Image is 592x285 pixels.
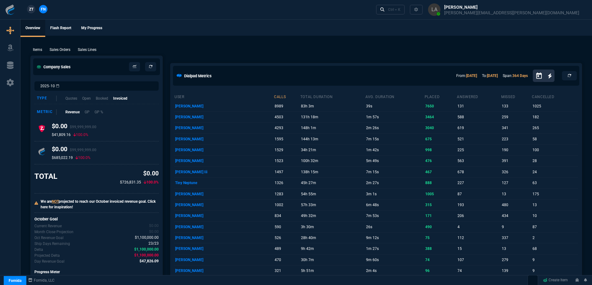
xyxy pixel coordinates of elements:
[532,102,577,111] p: 1025
[275,135,299,143] p: 1595
[70,125,96,129] span: $99,999,999.00
[120,169,159,178] p: $0.00
[532,266,577,275] p: 9
[502,168,531,176] p: 326
[457,124,500,132] p: 619
[34,229,73,235] p: Uses current month's data to project the month's close.
[457,156,500,165] p: 563
[20,20,45,37] a: Overview
[388,7,400,12] div: Ctrl + K
[275,156,299,165] p: 1523
[275,146,299,154] p: 1529
[366,256,423,264] p: 9m 60s
[366,102,423,111] p: 39s
[457,179,500,187] p: 227
[76,20,107,37] a: My Progress
[45,20,76,37] a: Flash Report
[184,73,212,79] h5: Dialpad Metrics
[457,146,500,154] p: 225
[175,179,273,187] p: Tiny Neptune
[134,247,159,252] span: The difference between the current month's Revenue and the goal.
[129,247,159,252] p: spec.value
[144,223,159,229] p: spec.value
[34,259,64,264] p: Delta divided by the remaining ship days.
[457,102,500,111] p: 131
[502,266,531,275] p: 139
[301,201,364,209] p: 57h 33m
[275,190,299,198] p: 1283
[425,146,456,154] p: 998
[532,135,577,143] p: 58
[144,229,159,235] p: spec.value
[502,135,531,143] p: 223
[175,124,273,132] p: [PERSON_NAME]
[532,201,577,209] p: 13
[52,122,96,132] h4: $0.00
[34,172,57,181] h3: TOTAL
[148,241,159,247] span: Out of 23 ship days in Oct - there are 23 remaining.
[52,155,73,160] p: $685,022.19
[275,168,299,176] p: 1497
[502,201,531,209] p: 480
[535,71,548,80] button: Open calendar
[34,217,159,222] h6: October Goal
[457,168,500,176] p: 678
[366,156,423,165] p: 5m 49s
[425,113,456,121] p: 3464
[85,109,90,115] p: GP
[532,179,577,187] p: 63
[52,132,71,137] p: $41,809.16
[466,74,477,78] a: [DATE]
[366,223,423,231] p: 26s
[366,124,423,132] p: 2m 26s
[301,156,364,165] p: 100h 32m
[34,247,43,252] p: The difference between the current month's Revenue and the goal.
[425,266,456,275] p: 96
[425,233,456,242] p: 75
[175,266,273,275] p: [PERSON_NAME]
[502,146,531,154] p: 190
[457,223,500,231] p: 4
[457,233,500,242] p: 112
[366,201,423,209] p: 6m 48s
[482,73,498,79] p: To:
[135,235,159,241] span: Company Revenue Goal for Oct.
[502,113,531,121] p: 259
[96,96,108,101] p: Booked
[425,135,456,143] p: 675
[425,190,456,198] p: 1005
[366,244,423,253] p: 1m 27s
[532,244,577,253] p: 68
[175,201,273,209] p: [PERSON_NAME]
[129,235,159,241] p: spec.value
[134,258,159,264] p: spec.value
[275,124,299,132] p: 4293
[275,233,299,242] p: 526
[425,124,456,132] p: 3040
[65,96,77,101] p: Quotes
[175,102,273,111] p: [PERSON_NAME]
[301,135,364,143] p: 144h 13m
[457,135,500,143] p: 521
[532,256,577,264] p: 9
[425,102,456,111] p: 7650
[52,145,96,155] h4: $0.00
[457,211,500,220] p: 206
[274,92,300,101] th: calls
[301,146,364,154] p: 34h 21m
[301,124,364,132] p: 148h 1m
[275,179,299,187] p: 1326
[502,124,531,132] p: 341
[120,179,141,185] p: $726,831.35
[502,233,531,242] p: 337
[175,146,273,154] p: [PERSON_NAME]
[275,211,299,220] p: 834
[65,109,80,115] p: Revenue
[502,156,531,165] p: 391
[82,96,91,101] p: Open
[425,223,456,231] p: 490
[37,96,57,101] div: Type
[139,258,159,264] span: Delta divided by the remaining ship days.
[502,256,531,264] p: 279
[275,102,299,111] p: 8989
